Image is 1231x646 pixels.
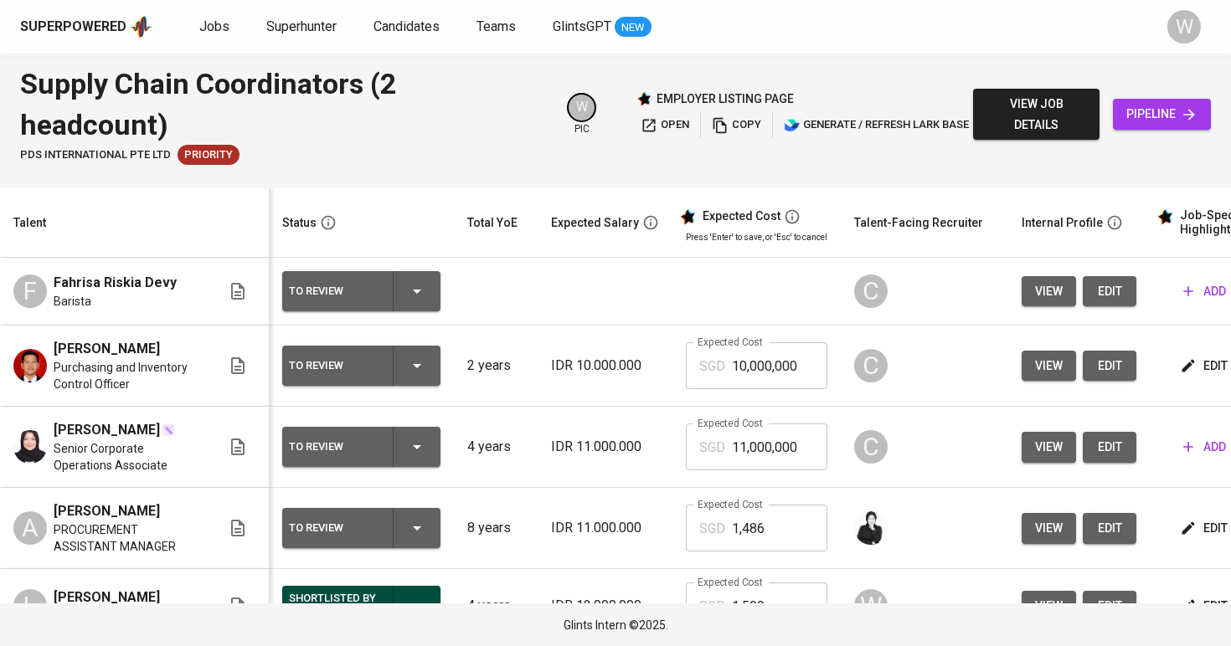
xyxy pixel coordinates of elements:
span: edit [1096,281,1123,302]
span: add [1183,437,1226,458]
span: view [1035,518,1063,539]
p: SGD [699,438,725,458]
p: SGD [699,519,725,539]
button: view [1022,351,1076,382]
img: medwi@glints.com [854,511,888,545]
div: pic [567,93,596,136]
div: Status [282,213,317,233]
div: Superpowered [20,18,126,37]
button: To Review [282,271,440,311]
div: F [13,274,47,308]
div: Expected Cost [703,209,780,224]
span: Jobs [199,18,229,34]
div: To Review [289,517,379,539]
p: Press 'Enter' to save, or 'Esc' to cancel [686,231,827,244]
p: 4 years [467,596,524,616]
p: 8 years [467,518,524,538]
div: Internal Profile [1022,213,1103,233]
p: 4 years [467,437,524,457]
span: Senior Corporate Operations Associate [54,440,201,474]
span: Superhunter [266,18,337,34]
a: Candidates [373,17,443,38]
div: W [1167,10,1201,44]
span: Barista [54,293,91,310]
button: To Review [282,427,440,467]
button: To Review [282,508,440,548]
img: glints_star.svg [1156,208,1173,225]
img: lark [784,117,801,134]
span: view [1035,596,1063,617]
div: To Review [289,355,379,377]
img: Novia Zahari [13,430,47,464]
span: open [641,115,689,135]
div: W [567,93,596,122]
div: Talent [13,213,46,233]
a: Superhunter [266,17,340,38]
img: Rian Ananda [13,349,47,382]
a: edit [1083,513,1136,544]
span: [PERSON_NAME] [54,420,160,440]
span: copy [712,115,761,135]
div: C [854,430,888,464]
button: view [1022,276,1076,307]
div: To Review [289,436,379,458]
span: [PERSON_NAME] [54,587,160,608]
span: edit [1096,596,1123,617]
button: view [1022,591,1076,622]
img: magic_wand.svg [162,423,175,437]
span: view [1035,437,1063,458]
div: Talent-Facing Recruiter [854,213,983,233]
span: edit [1096,518,1123,539]
span: pipeline [1126,104,1198,125]
button: To Review [282,346,440,386]
a: Teams [476,17,519,38]
p: IDR 12.000.000 [551,596,659,616]
p: employer listing page [657,90,794,107]
div: Supply Chain Coordinators (2 headcount) [20,64,547,145]
div: C [854,274,888,308]
button: open [636,112,693,138]
div: A [13,511,47,545]
p: IDR 10.000.000 [551,356,659,376]
img: app logo [130,14,152,39]
span: Teams [476,18,516,34]
div: L [13,589,47,623]
button: copy [708,112,765,138]
span: edit [1096,356,1123,377]
span: edit [1183,356,1228,377]
span: NEW [615,19,652,36]
button: edit [1083,591,1136,622]
div: W [854,589,888,623]
span: edit [1183,518,1228,539]
span: edit [1183,596,1228,617]
button: view [1022,432,1076,463]
a: Jobs [199,17,233,38]
span: Fahrisa Riskia Devy [54,273,177,293]
p: IDR 11.000.000 [551,437,659,457]
span: generate / refresh lark base [784,115,969,135]
button: edit [1083,276,1136,307]
span: edit [1096,437,1123,458]
p: 2 years [467,356,524,376]
button: view [1022,513,1076,544]
img: glints_star.svg [679,208,696,225]
span: Purchasing and Inventory Control Officer [54,359,201,392]
a: GlintsGPT NEW [553,17,652,38]
button: edit [1083,432,1136,463]
span: PDS International Pte Ltd [20,147,171,163]
div: Total YoE [467,213,518,233]
span: GlintsGPT [553,18,611,34]
span: view job details [986,94,1086,135]
span: [PERSON_NAME] [54,339,160,359]
button: view job details [973,89,1100,140]
button: Shortlisted by Employer [282,586,440,626]
p: IDR 11.000.000 [551,518,659,538]
div: Expected Salary [551,213,639,233]
button: edit [1083,351,1136,382]
a: Superpoweredapp logo [20,14,152,39]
